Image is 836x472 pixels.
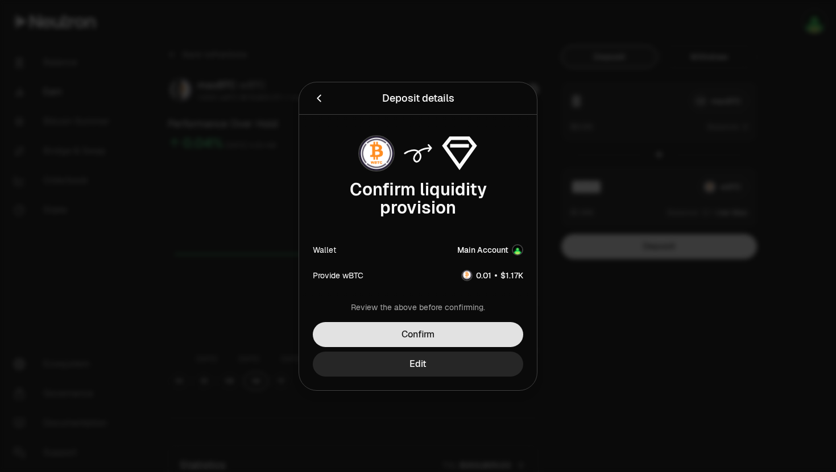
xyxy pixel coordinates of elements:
[313,269,363,281] div: Provide wBTC
[359,136,394,170] img: wBTC Logo
[457,244,523,256] button: Main AccountAccount Image
[462,270,471,279] img: wBTC Logo
[313,302,523,313] div: Review the above before confirming.
[313,244,336,256] div: Wallet
[313,322,523,347] button: Confirm
[313,352,523,377] button: Edit
[313,181,523,217] div: Confirm liquidity provision
[382,90,454,106] div: Deposit details
[513,245,522,254] img: Account Image
[313,90,325,106] button: Back
[457,244,508,256] div: Main Account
